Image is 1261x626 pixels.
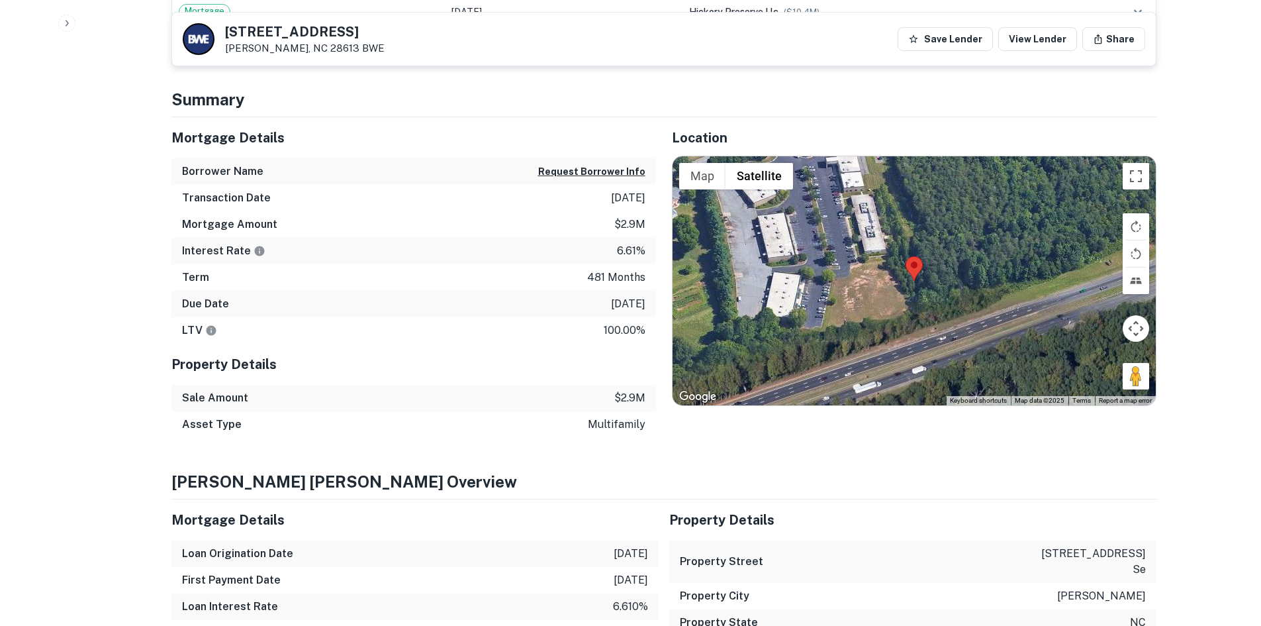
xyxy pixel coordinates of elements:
h6: Loan Origination Date [182,546,293,562]
p: [DATE] [611,296,645,312]
h6: First Payment Date [182,572,281,588]
button: Request Borrower Info [538,164,645,180]
h5: Mortgage Details [171,510,659,530]
h5: Location [672,128,1156,148]
span: ($ 10.4M ) [784,7,819,17]
h6: Term [182,270,209,286]
img: Google [676,388,720,405]
button: Toggle fullscreen view [1123,163,1149,189]
button: expand row [1127,1,1149,23]
h6: Asset Type [182,417,242,433]
svg: LTVs displayed on the website are for informational purposes only and may be reported incorrectly... [205,325,217,337]
button: Share [1082,27,1145,51]
h5: Property Details [669,510,1156,530]
h5: [STREET_ADDRESS] [225,25,385,38]
button: Drag Pegman onto the map to open Street View [1123,363,1149,390]
h4: Summary [171,87,1156,111]
h4: [PERSON_NAME] [PERSON_NAME] Overview [171,470,1156,494]
button: Save Lender [898,27,993,51]
p: multifamily [588,417,645,433]
p: 481 months [587,270,645,286]
h6: Transaction Date [182,190,271,206]
button: Show street map [679,163,725,189]
h6: Property City [680,588,749,604]
p: [PERSON_NAME] [1057,588,1146,604]
p: [STREET_ADDRESS] se [1027,546,1146,578]
h6: Loan Interest Rate [182,599,278,615]
h5: Property Details [171,354,656,374]
p: [DATE] [611,190,645,206]
h6: Interest Rate [182,243,265,259]
svg: The interest rates displayed on the website are for informational purposes only and may be report... [254,245,265,257]
button: Keyboard shortcuts [950,396,1007,405]
a: Terms (opens in new tab) [1072,397,1091,404]
p: [PERSON_NAME], NC 28613 [225,42,385,54]
iframe: Chat Widget [1195,520,1261,584]
a: Open this area in Google Maps (opens a new window) [676,388,720,405]
p: 100.00% [604,323,645,339]
p: [DATE] [614,572,648,588]
a: Report a map error [1099,397,1152,404]
a: View Lender [998,27,1077,51]
h6: LTV [182,323,217,339]
button: Rotate map clockwise [1123,213,1149,240]
button: Tilt map [1123,268,1149,294]
p: [DATE] [614,546,648,562]
button: Rotate map counterclockwise [1123,240,1149,267]
button: Map camera controls [1123,315,1149,342]
span: hickory preserve llc [689,7,778,17]
h6: Sale Amount [182,390,248,406]
h5: Mortgage Details [171,128,656,148]
h6: Property Street [680,554,763,570]
p: $2.9m [614,217,645,233]
p: 6.61% [617,243,645,259]
span: Mortgage [179,5,230,18]
span: Map data ©2025 [1015,397,1064,404]
h6: Mortgage Amount [182,217,277,233]
h6: Borrower Name [182,164,263,180]
p: 6.610% [613,599,648,615]
p: $2.9m [614,390,645,406]
h6: Due Date [182,296,229,312]
a: BWE [362,42,385,54]
button: Show satellite imagery [725,163,793,189]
